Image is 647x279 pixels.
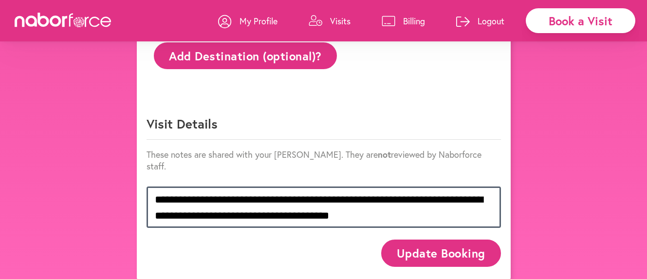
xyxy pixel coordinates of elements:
a: My Profile [218,6,277,36]
p: Visit Details [147,115,501,140]
a: Billing [382,6,425,36]
strong: not [378,149,391,160]
p: Billing [403,15,425,27]
p: My Profile [240,15,277,27]
p: Visits [330,15,351,27]
a: Visits [309,6,351,36]
p: Logout [478,15,504,27]
button: Update Booking [381,240,500,266]
div: Book a Visit [526,8,635,33]
button: Add Destination (optional)? [154,42,337,69]
p: These notes are shared with your [PERSON_NAME]. They are reviewed by Naborforce staff. [147,149,501,172]
a: Logout [456,6,504,36]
